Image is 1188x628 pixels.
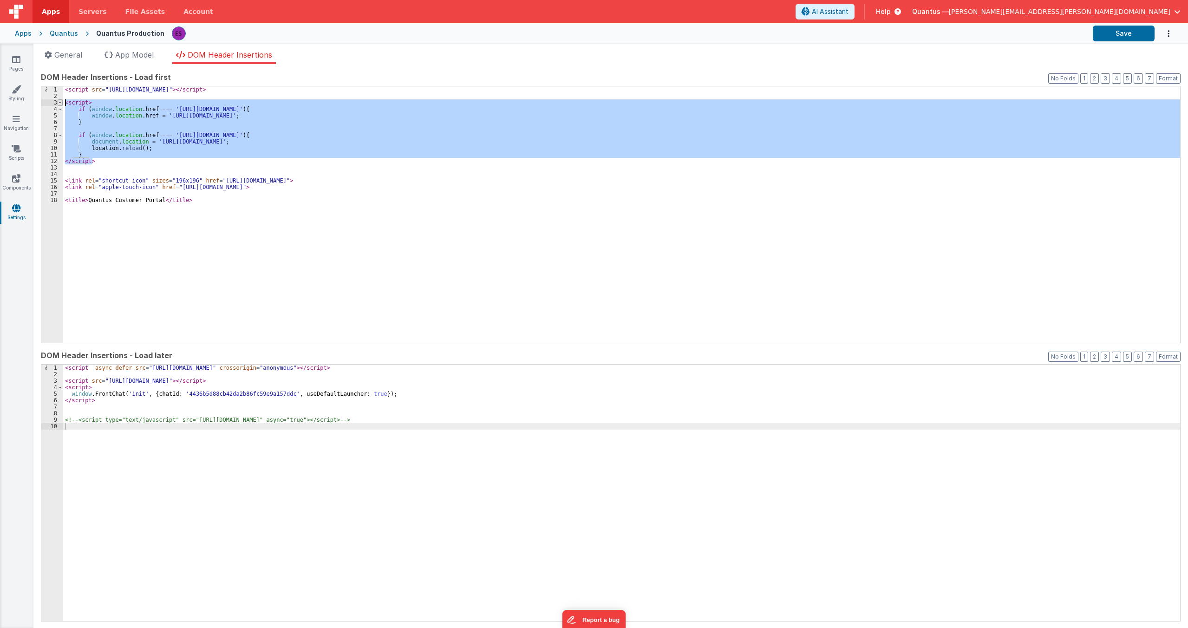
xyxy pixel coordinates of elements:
div: 18 [41,197,63,203]
div: 9 [41,417,63,423]
div: 15 [41,177,63,184]
button: 4 [1112,352,1121,362]
div: 2 [41,93,63,99]
div: 13 [41,164,63,171]
div: 16 [41,184,63,190]
span: DOM Header Insertions - Load first [41,72,171,83]
button: 7 [1145,352,1154,362]
span: DOM Header Insertions - Load later [41,350,172,361]
div: Apps [15,29,32,38]
span: App Model [115,50,154,59]
button: Quantus — [PERSON_NAME][EMAIL_ADDRESS][PERSON_NAME][DOMAIN_NAME] [912,7,1181,16]
div: 12 [41,158,63,164]
div: 4 [41,384,63,391]
div: 5 [41,391,63,397]
button: Format [1156,352,1181,362]
button: 7 [1145,73,1154,84]
button: 6 [1134,73,1143,84]
span: General [54,50,82,59]
button: 5 [1123,73,1132,84]
span: Servers [78,7,106,16]
div: 8 [41,132,63,138]
div: 10 [41,423,63,430]
button: 1 [1080,352,1088,362]
div: 5 [41,112,63,119]
span: [PERSON_NAME][EMAIL_ADDRESS][PERSON_NAME][DOMAIN_NAME] [949,7,1170,16]
img: 2445f8d87038429357ee99e9bdfcd63a [172,27,185,40]
div: 8 [41,410,63,417]
span: DOM Header Insertions [188,50,272,59]
button: 3 [1101,73,1110,84]
button: No Folds [1048,352,1078,362]
button: 3 [1101,352,1110,362]
div: 9 [41,138,63,145]
span: Quantus — [912,7,949,16]
button: AI Assistant [796,4,855,20]
button: 4 [1112,73,1121,84]
button: No Folds [1048,73,1078,84]
div: Quantus [50,29,78,38]
span: File Assets [125,7,165,16]
button: Options [1155,24,1173,43]
div: 3 [41,99,63,106]
div: 3 [41,378,63,384]
div: 6 [41,397,63,404]
div: Quantus Production [96,29,164,38]
button: 2 [1090,73,1099,84]
div: 6 [41,119,63,125]
span: Apps [42,7,60,16]
div: 14 [41,171,63,177]
div: 2 [41,371,63,378]
div: 11 [41,151,63,158]
span: AI Assistant [812,7,849,16]
button: Format [1156,73,1181,84]
button: 6 [1134,352,1143,362]
div: 1 [41,86,63,93]
button: 2 [1090,352,1099,362]
div: 7 [41,404,63,410]
div: 4 [41,106,63,112]
span: Help [876,7,891,16]
button: 5 [1123,352,1132,362]
button: 1 [1080,73,1088,84]
div: 10 [41,145,63,151]
div: 1 [41,365,63,371]
div: 7 [41,125,63,132]
div: 17 [41,190,63,197]
button: Save [1093,26,1155,41]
